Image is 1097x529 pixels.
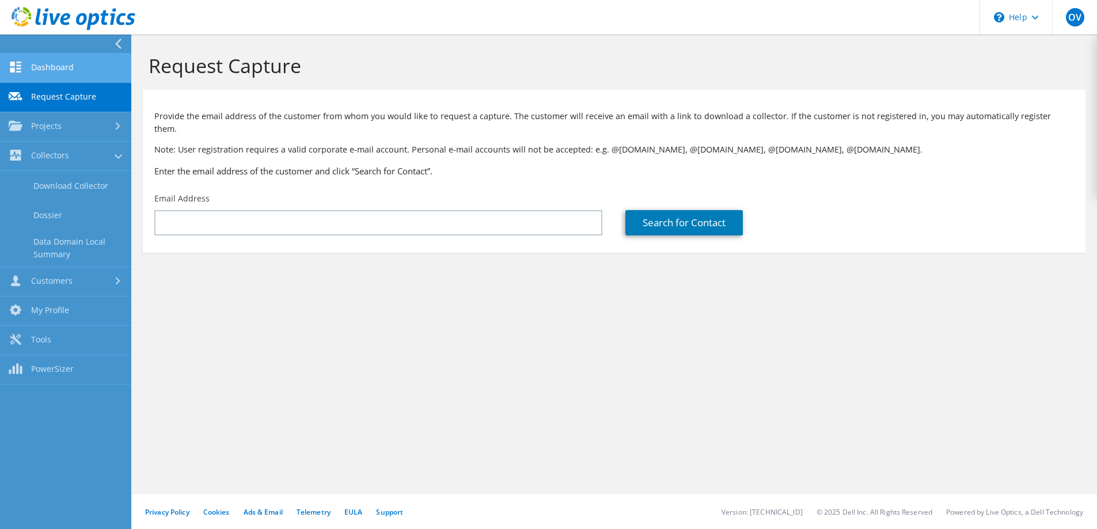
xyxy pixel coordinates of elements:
label: Email Address [154,193,210,204]
a: Cookies [203,507,230,517]
a: Ads & Email [244,507,283,517]
p: Provide the email address of the customer from whom you would like to request a capture. The cust... [154,110,1074,135]
h3: Enter the email address of the customer and click “Search for Contact”. [154,165,1074,177]
a: Support [376,507,403,517]
span: OV [1066,8,1084,26]
a: Search for Contact [625,210,743,235]
svg: \n [994,12,1004,22]
li: Version: [TECHNICAL_ID] [722,507,803,517]
a: Privacy Policy [145,507,189,517]
a: Telemetry [297,507,331,517]
h1: Request Capture [149,54,1074,78]
a: EULA [344,507,362,517]
li: © 2025 Dell Inc. All Rights Reserved [817,507,932,517]
li: Powered by Live Optics, a Dell Technology [946,507,1083,517]
p: Note: User registration requires a valid corporate e-mail account. Personal e-mail accounts will ... [154,143,1074,156]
